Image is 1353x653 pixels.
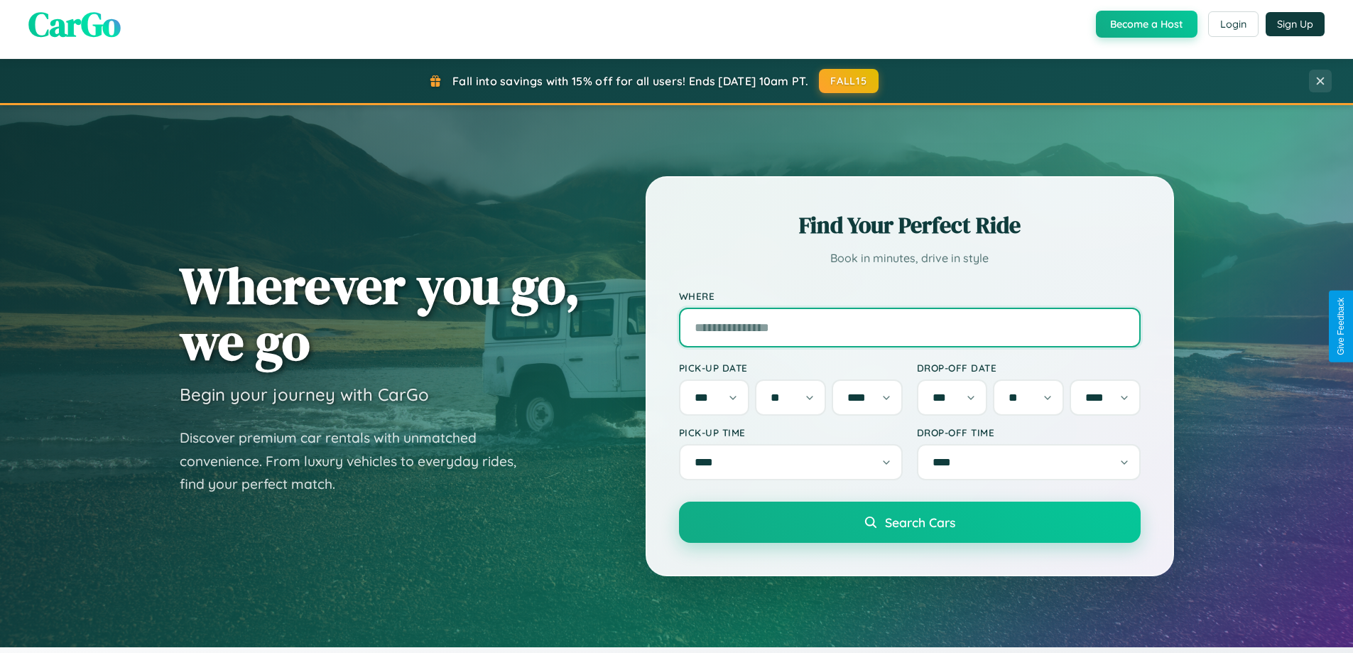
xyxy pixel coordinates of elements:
button: Sign Up [1266,12,1325,36]
button: Become a Host [1096,11,1197,38]
h2: Find Your Perfect Ride [679,210,1141,241]
button: Search Cars [679,502,1141,543]
label: Drop-off Time [917,426,1141,438]
label: Where [679,290,1141,302]
p: Discover premium car rentals with unmatched convenience. From luxury vehicles to everyday rides, ... [180,426,535,496]
h1: Wherever you go, we go [180,257,580,369]
label: Drop-off Date [917,362,1141,374]
label: Pick-up Time [679,426,903,438]
span: Search Cars [885,514,955,530]
button: FALL15 [819,69,879,93]
p: Book in minutes, drive in style [679,248,1141,269]
div: Give Feedback [1336,298,1346,355]
span: Fall into savings with 15% off for all users! Ends [DATE] 10am PT. [452,74,808,88]
h3: Begin your journey with CarGo [180,384,429,405]
button: Login [1208,11,1259,37]
span: CarGo [28,1,121,48]
label: Pick-up Date [679,362,903,374]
